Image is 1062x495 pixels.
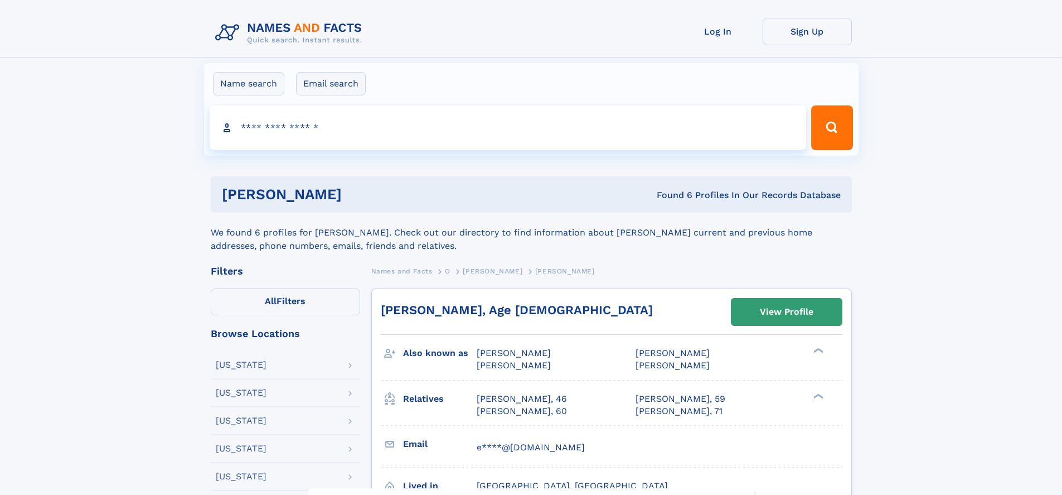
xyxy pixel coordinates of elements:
[211,266,360,276] div: Filters
[477,393,567,405] a: [PERSON_NAME], 46
[477,480,668,491] span: [GEOGRAPHIC_DATA], [GEOGRAPHIC_DATA]
[636,360,710,371] span: [PERSON_NAME]
[811,347,824,354] div: ❯
[211,289,360,315] label: Filters
[403,435,477,454] h3: Email
[477,348,551,358] span: [PERSON_NAME]
[636,348,710,358] span: [PERSON_NAME]
[216,416,266,425] div: [US_STATE]
[731,299,842,325] a: View Profile
[499,189,841,201] div: Found 6 Profiles In Our Records Database
[211,329,360,339] div: Browse Locations
[216,361,266,369] div: [US_STATE]
[216,472,266,481] div: [US_STATE]
[216,444,266,453] div: [US_STATE]
[811,392,824,400] div: ❯
[811,105,852,150] button: Search Button
[535,267,595,275] span: [PERSON_NAME]
[636,405,722,417] a: [PERSON_NAME], 71
[445,267,450,275] span: O
[477,360,551,371] span: [PERSON_NAME]
[403,344,477,363] h3: Also known as
[477,405,567,417] a: [PERSON_NAME], 60
[211,18,371,48] img: Logo Names and Facts
[296,72,366,95] label: Email search
[445,264,450,278] a: O
[216,388,266,397] div: [US_STATE]
[211,213,852,253] div: We found 6 profiles for [PERSON_NAME]. Check out our directory to find information about [PERSON_...
[265,296,277,306] span: All
[371,264,433,278] a: Names and Facts
[463,264,522,278] a: [PERSON_NAME]
[222,188,500,201] h1: [PERSON_NAME]
[760,299,813,325] div: View Profile
[463,267,522,275] span: [PERSON_NAME]
[213,72,284,95] label: Name search
[763,18,852,45] a: Sign Up
[381,303,653,317] a: [PERSON_NAME], Age [DEMOGRAPHIC_DATA]
[210,105,807,150] input: search input
[673,18,763,45] a: Log In
[403,390,477,409] h3: Relatives
[636,393,725,405] a: [PERSON_NAME], 59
